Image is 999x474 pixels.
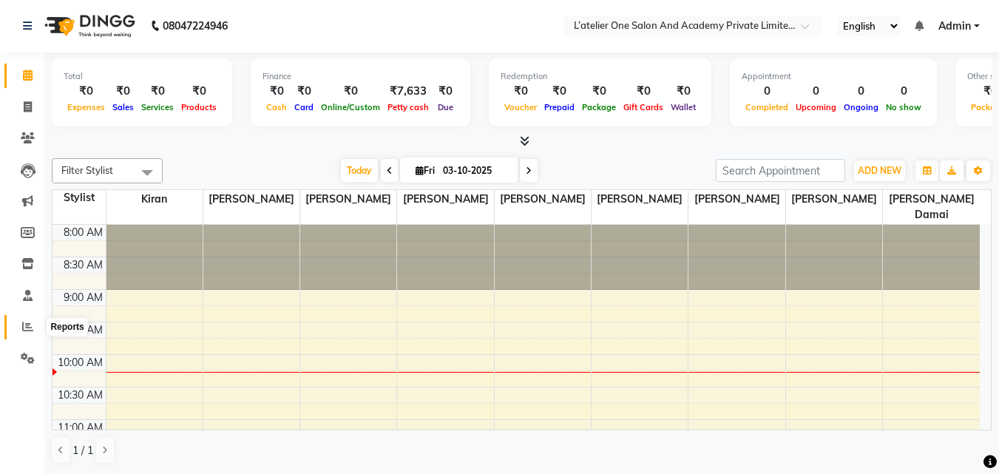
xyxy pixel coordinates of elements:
[138,83,177,100] div: ₹0
[742,83,792,100] div: 0
[163,5,228,47] b: 08047224946
[341,159,378,182] span: Today
[434,102,457,112] span: Due
[291,83,317,100] div: ₹0
[792,102,840,112] span: Upcoming
[883,190,980,224] span: [PERSON_NAME] Damai
[61,225,106,240] div: 8:00 AM
[72,443,93,458] span: 1 / 1
[38,5,139,47] img: logo
[384,102,433,112] span: Petty cash
[667,102,700,112] span: Wallet
[541,83,578,100] div: ₹0
[300,190,396,209] span: [PERSON_NAME]
[55,420,106,436] div: 11:00 AM
[578,83,620,100] div: ₹0
[438,160,512,182] input: 2025-10-03
[263,83,291,100] div: ₹0
[840,83,882,100] div: 0
[263,102,291,112] span: Cash
[433,83,458,100] div: ₹0
[541,102,578,112] span: Prepaid
[882,102,925,112] span: No show
[854,160,905,181] button: ADD NEW
[291,102,317,112] span: Card
[620,83,667,100] div: ₹0
[64,102,109,112] span: Expenses
[501,102,541,112] span: Voucher
[501,83,541,100] div: ₹0
[840,102,882,112] span: Ongoing
[64,70,220,83] div: Total
[384,83,433,100] div: ₹7,633
[263,70,458,83] div: Finance
[106,190,203,209] span: Kiran
[177,83,220,100] div: ₹0
[317,102,384,112] span: Online/Custom
[317,83,384,100] div: ₹0
[495,190,591,209] span: [PERSON_NAME]
[397,190,493,209] span: [PERSON_NAME]
[412,165,438,176] span: Fri
[858,165,901,176] span: ADD NEW
[688,190,785,209] span: [PERSON_NAME]
[882,83,925,100] div: 0
[55,387,106,403] div: 10:30 AM
[53,190,106,206] div: Stylist
[716,159,845,182] input: Search Appointment
[47,318,87,336] div: Reports
[61,164,113,176] span: Filter Stylist
[64,83,109,100] div: ₹0
[620,102,667,112] span: Gift Cards
[786,190,882,209] span: [PERSON_NAME]
[792,83,840,100] div: 0
[742,102,792,112] span: Completed
[55,355,106,370] div: 10:00 AM
[501,70,700,83] div: Redemption
[138,102,177,112] span: Services
[667,83,700,100] div: ₹0
[742,70,925,83] div: Appointment
[61,290,106,305] div: 9:00 AM
[109,102,138,112] span: Sales
[592,190,688,209] span: [PERSON_NAME]
[578,102,620,112] span: Package
[203,190,299,209] span: [PERSON_NAME]
[109,83,138,100] div: ₹0
[61,257,106,273] div: 8:30 AM
[177,102,220,112] span: Products
[938,18,971,34] span: Admin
